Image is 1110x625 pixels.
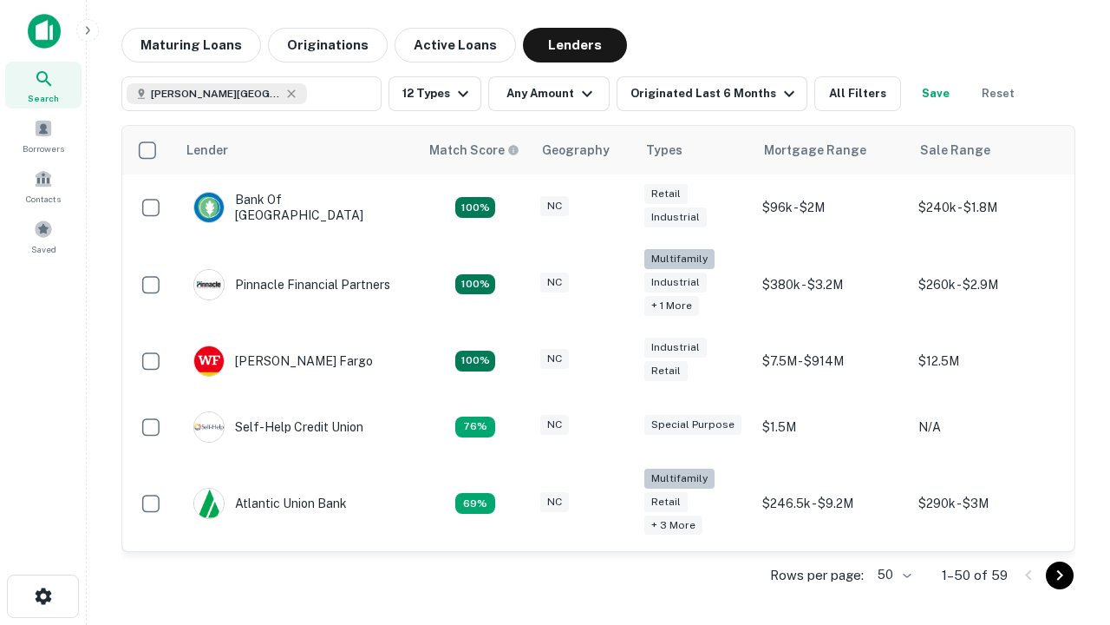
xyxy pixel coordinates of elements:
[455,493,495,514] div: Matching Properties: 10, hasApolloMatch: undefined
[194,346,224,376] img: picture
[540,349,569,369] div: NC
[1046,562,1074,589] button: Go to next page
[194,489,224,518] img: picture
[644,516,702,536] div: + 3 more
[151,86,281,102] span: [PERSON_NAME][GEOGRAPHIC_DATA], [GEOGRAPHIC_DATA]
[910,460,1066,548] td: $290k - $3M
[193,345,373,377] div: [PERSON_NAME] Fargo
[28,91,59,105] span: Search
[910,328,1066,394] td: $12.5M
[910,240,1066,328] td: $260k - $2.9M
[910,126,1066,174] th: Sale Range
[5,62,82,109] a: Search
[754,460,910,548] td: $246.5k - $9.2M
[871,562,914,588] div: 50
[617,76,807,111] button: Originated Last 6 Months
[28,14,61,49] img: capitalize-icon.png
[646,140,682,161] div: Types
[455,351,495,372] div: Matching Properties: 15, hasApolloMatch: undefined
[644,184,688,204] div: Retail
[754,394,910,460] td: $1.5M
[194,412,224,442] img: picture
[176,126,419,174] th: Lender
[26,192,61,206] span: Contacts
[5,162,82,209] a: Contacts
[770,565,864,586] p: Rows per page:
[754,126,910,174] th: Mortgage Range
[970,76,1026,111] button: Reset
[455,417,495,437] div: Matching Properties: 11, hasApolloMatch: undefined
[194,270,224,299] img: picture
[644,415,741,435] div: Special Purpose
[455,274,495,295] div: Matching Properties: 26, hasApolloMatch: undefined
[429,141,519,160] div: Capitalize uses an advanced AI algorithm to match your search with the best lender. The match sco...
[193,192,402,223] div: Bank Of [GEOGRAPHIC_DATA]
[754,240,910,328] td: $380k - $3.2M
[193,488,347,519] div: Atlantic Union Bank
[540,492,569,512] div: NC
[644,273,707,293] div: Industrial
[488,76,610,111] button: Any Amount
[388,76,481,111] button: 12 Types
[540,196,569,216] div: NC
[542,140,610,161] div: Geography
[908,76,963,111] button: Save your search to get updates of matches that match your search criteria.
[910,174,1066,240] td: $240k - $1.8M
[644,492,688,512] div: Retail
[194,193,224,222] img: picture
[31,242,56,256] span: Saved
[5,213,82,260] a: Saved
[5,112,82,159] a: Borrowers
[910,394,1066,460] td: N/A
[429,141,516,160] h6: Match Score
[532,126,636,174] th: Geography
[395,28,516,62] button: Active Loans
[942,565,1008,586] p: 1–50 of 59
[644,361,688,381] div: Retail
[754,174,910,240] td: $96k - $2M
[644,249,715,269] div: Multifamily
[644,469,715,489] div: Multifamily
[121,28,261,62] button: Maturing Loans
[644,296,699,316] div: + 1 more
[193,269,390,300] div: Pinnacle Financial Partners
[920,140,990,161] div: Sale Range
[644,207,707,227] div: Industrial
[814,76,901,111] button: All Filters
[630,83,800,104] div: Originated Last 6 Months
[636,126,754,174] th: Types
[23,141,64,155] span: Borrowers
[540,415,569,435] div: NC
[644,338,707,358] div: Industrial
[764,140,866,161] div: Mortgage Range
[268,28,388,62] button: Originations
[186,140,228,161] div: Lender
[455,197,495,218] div: Matching Properties: 15, hasApolloMatch: undefined
[1023,486,1110,569] iframe: Chat Widget
[523,28,627,62] button: Lenders
[193,411,363,443] div: Self-help Credit Union
[540,273,569,293] div: NC
[419,126,532,174] th: Capitalize uses an advanced AI algorithm to match your search with the best lender. The match sco...
[754,328,910,394] td: $7.5M - $914M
